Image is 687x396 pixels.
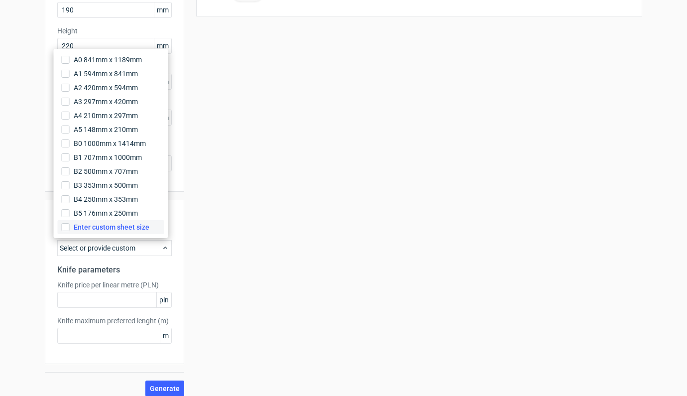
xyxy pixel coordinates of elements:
label: Knife price per linear metre (PLN) [57,280,172,290]
label: Knife maximum preferred lenght (m) [57,316,172,326]
span: B0 1000mm x 1414mm [74,138,146,148]
span: pln [156,292,171,307]
span: mm [154,38,171,53]
span: A4 210mm x 297mm [74,111,138,121]
span: B4 250mm x 353mm [74,194,138,204]
label: Height [57,26,172,36]
span: B2 500mm x 707mm [74,166,138,176]
div: Select or provide custom [57,240,172,256]
span: A0 841mm x 1189mm [74,55,142,65]
span: B5 176mm x 250mm [74,208,138,218]
span: Enter custom sheet size [74,222,149,232]
h2: Knife parameters [57,264,172,276]
span: A1 594mm x 841mm [74,69,138,79]
span: Generate [150,385,180,392]
span: mm [154,2,171,17]
span: B1 707mm x 1000mm [74,152,142,162]
span: A5 148mm x 210mm [74,125,138,134]
span: m [160,328,171,343]
span: B3 353mm x 500mm [74,180,138,190]
span: A2 420mm x 594mm [74,83,138,93]
span: A3 297mm x 420mm [74,97,138,107]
